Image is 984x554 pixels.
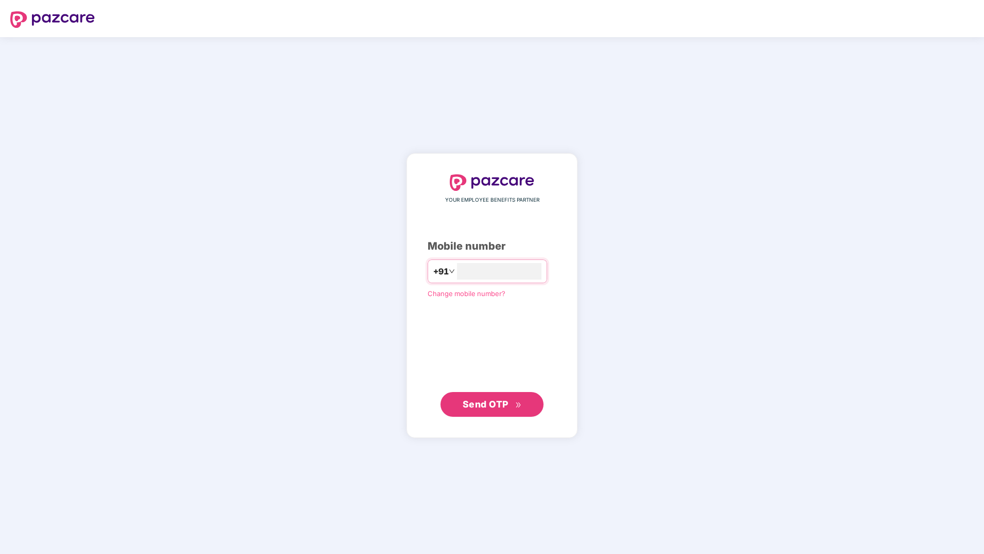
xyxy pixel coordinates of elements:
[428,238,556,254] div: Mobile number
[515,402,522,409] span: double-right
[433,265,449,278] span: +91
[440,392,544,417] button: Send OTPdouble-right
[428,289,505,298] a: Change mobile number?
[449,268,455,274] span: down
[450,174,534,191] img: logo
[10,11,95,28] img: logo
[463,399,508,410] span: Send OTP
[445,196,539,204] span: YOUR EMPLOYEE BENEFITS PARTNER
